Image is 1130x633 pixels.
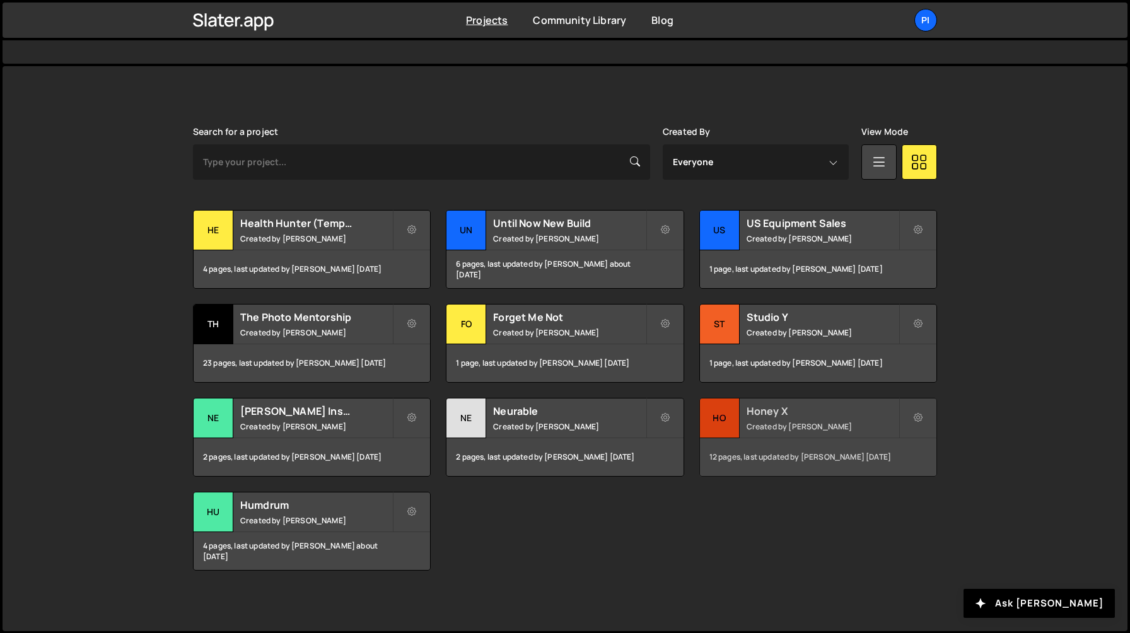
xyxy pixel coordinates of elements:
[699,398,937,477] a: Ho Honey X Created by [PERSON_NAME] 12 pages, last updated by [PERSON_NAME] [DATE]
[194,305,233,344] div: Th
[493,404,645,418] h2: Neurable
[699,210,937,289] a: US US Equipment Sales Created by [PERSON_NAME] 1 page, last updated by [PERSON_NAME] [DATE]
[651,13,673,27] a: Blog
[446,398,486,438] div: Ne
[446,305,486,344] div: Fo
[747,216,899,230] h2: US Equipment Sales
[194,250,430,288] div: 4 pages, last updated by [PERSON_NAME] [DATE]
[194,532,430,570] div: 4 pages, last updated by [PERSON_NAME] about [DATE]
[240,310,392,324] h2: The Photo Mentorship
[446,438,683,476] div: 2 pages, last updated by [PERSON_NAME] [DATE]
[493,310,645,324] h2: Forget Me Not
[700,398,740,438] div: Ho
[240,216,392,230] h2: Health Hunter (Temporary)
[493,233,645,244] small: Created by [PERSON_NAME]
[193,492,431,571] a: Hu Humdrum Created by [PERSON_NAME] 4 pages, last updated by [PERSON_NAME] about [DATE]
[240,404,392,418] h2: [PERSON_NAME] Insulation
[747,310,899,324] h2: Studio Y
[700,305,740,344] div: St
[194,438,430,476] div: 2 pages, last updated by [PERSON_NAME] [DATE]
[193,210,431,289] a: He Health Hunter (Temporary) Created by [PERSON_NAME] 4 pages, last updated by [PERSON_NAME] [DATE]
[194,344,430,382] div: 23 pages, last updated by [PERSON_NAME] [DATE]
[193,398,431,477] a: Ne [PERSON_NAME] Insulation Created by [PERSON_NAME] 2 pages, last updated by [PERSON_NAME] [DATE]
[466,13,508,27] a: Projects
[193,144,650,180] input: Type your project...
[240,498,392,512] h2: Humdrum
[747,421,899,432] small: Created by [PERSON_NAME]
[240,327,392,338] small: Created by [PERSON_NAME]
[240,233,392,244] small: Created by [PERSON_NAME]
[493,216,645,230] h2: Until Now New Build
[446,344,683,382] div: 1 page, last updated by [PERSON_NAME] [DATE]
[747,233,899,244] small: Created by [PERSON_NAME]
[446,211,486,250] div: Un
[700,438,936,476] div: 12 pages, last updated by [PERSON_NAME] [DATE]
[194,211,233,250] div: He
[240,515,392,526] small: Created by [PERSON_NAME]
[493,421,645,432] small: Created by [PERSON_NAME]
[700,250,936,288] div: 1 page, last updated by [PERSON_NAME] [DATE]
[700,211,740,250] div: US
[747,327,899,338] small: Created by [PERSON_NAME]
[861,127,908,137] label: View Mode
[446,398,684,477] a: Ne Neurable Created by [PERSON_NAME] 2 pages, last updated by [PERSON_NAME] [DATE]
[193,127,278,137] label: Search for a project
[533,13,626,27] a: Community Library
[194,492,233,532] div: Hu
[446,250,683,288] div: 6 pages, last updated by [PERSON_NAME] about [DATE]
[240,421,392,432] small: Created by [PERSON_NAME]
[699,304,937,383] a: St Studio Y Created by [PERSON_NAME] 1 page, last updated by [PERSON_NAME] [DATE]
[194,398,233,438] div: Ne
[914,9,937,32] a: Pi
[446,304,684,383] a: Fo Forget Me Not Created by [PERSON_NAME] 1 page, last updated by [PERSON_NAME] [DATE]
[493,327,645,338] small: Created by [PERSON_NAME]
[700,344,936,382] div: 1 page, last updated by [PERSON_NAME] [DATE]
[747,404,899,418] h2: Honey X
[663,127,711,137] label: Created By
[193,304,431,383] a: Th The Photo Mentorship Created by [PERSON_NAME] 23 pages, last updated by [PERSON_NAME] [DATE]
[964,589,1115,618] button: Ask [PERSON_NAME]
[446,210,684,289] a: Un Until Now New Build Created by [PERSON_NAME] 6 pages, last updated by [PERSON_NAME] about [DATE]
